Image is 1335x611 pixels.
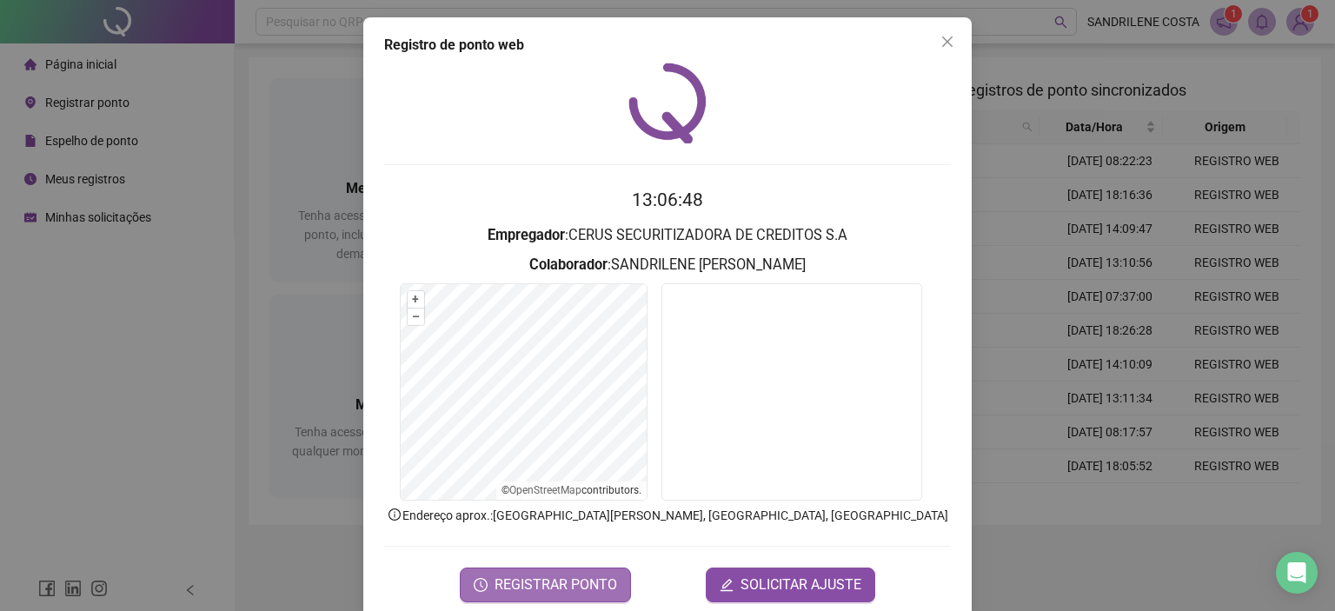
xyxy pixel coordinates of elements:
[488,227,565,243] strong: Empregador
[706,568,875,602] button: editSOLICITAR AJUSTE
[741,574,861,595] span: SOLICITAR AJUSTE
[384,254,951,276] h3: : SANDRILENE [PERSON_NAME]
[474,578,488,592] span: clock-circle
[632,189,703,210] time: 13:06:48
[933,28,961,56] button: Close
[495,574,617,595] span: REGISTRAR PONTO
[384,506,951,525] p: Endereço aprox. : [GEOGRAPHIC_DATA][PERSON_NAME], [GEOGRAPHIC_DATA], [GEOGRAPHIC_DATA]
[408,309,424,325] button: –
[387,507,402,522] span: info-circle
[384,224,951,247] h3: : CERUS SECURITIZADORA DE CREDITOS S.A
[384,35,951,56] div: Registro de ponto web
[628,63,707,143] img: QRPoint
[529,256,608,273] strong: Colaborador
[408,291,424,308] button: +
[720,578,734,592] span: edit
[940,35,954,49] span: close
[460,568,631,602] button: REGISTRAR PONTO
[501,484,641,496] li: © contributors.
[509,484,581,496] a: OpenStreetMap
[1276,552,1318,594] div: Open Intercom Messenger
